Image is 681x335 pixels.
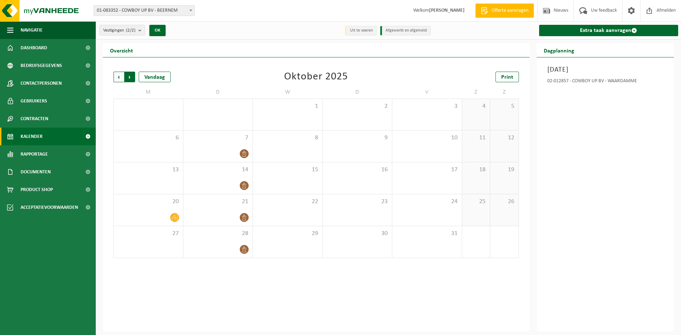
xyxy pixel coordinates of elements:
h3: [DATE] [547,65,664,75]
td: W [253,86,323,99]
h2: Dagplanning [537,43,581,57]
span: Acceptatievoorwaarden [21,199,78,216]
span: Rapportage [21,145,48,163]
span: Contracten [21,110,48,128]
span: 6 [117,134,179,142]
div: Vandaag [139,72,171,82]
span: 24 [396,198,458,206]
span: Volgende [124,72,135,82]
span: Dashboard [21,39,47,57]
td: V [392,86,462,99]
span: 01-083352 - COWBOY UP BV - BEERNEM [94,6,194,16]
span: Print [501,74,513,80]
a: Offerte aanvragen [475,4,534,18]
td: M [113,86,183,99]
span: 21 [187,198,249,206]
td: Z [462,86,491,99]
a: Extra taak aanvragen [539,25,679,36]
span: 15 [256,166,319,174]
span: 10 [396,134,458,142]
span: 31 [396,230,458,238]
span: 1 [256,102,319,110]
button: OK [149,25,166,36]
span: Vorige [113,72,124,82]
span: 19 [494,166,515,174]
h2: Overzicht [103,43,140,57]
span: 11 [466,134,487,142]
span: Bedrijfsgegevens [21,57,62,74]
span: Documenten [21,163,51,181]
span: Vestigingen [103,25,135,36]
td: Z [490,86,519,99]
span: 30 [326,230,389,238]
span: 9 [326,134,389,142]
div: Oktober 2025 [284,72,348,82]
span: 23 [326,198,389,206]
strong: [PERSON_NAME] [429,8,465,13]
count: (2/2) [126,28,135,33]
td: D [183,86,253,99]
span: 25 [466,198,487,206]
span: 12 [494,134,515,142]
span: 3 [396,102,458,110]
span: 29 [256,230,319,238]
span: 18 [466,166,487,174]
span: 4 [466,102,487,110]
span: Navigatie [21,21,43,39]
span: 2 [326,102,389,110]
span: 14 [187,166,249,174]
li: Afgewerkt en afgemeld [380,26,431,35]
span: 27 [117,230,179,238]
span: 8 [256,134,319,142]
span: Product Shop [21,181,53,199]
li: Uit te voeren [345,26,377,35]
span: 7 [187,134,249,142]
span: Offerte aanvragen [490,7,530,14]
span: Gebruikers [21,92,47,110]
button: Vestigingen(2/2) [99,25,145,35]
span: Kalender [21,128,43,145]
div: 02-012857 - COWBOY UP BV - WAARDAMME [547,79,664,86]
a: Print [495,72,519,82]
span: 17 [396,166,458,174]
span: 28 [187,230,249,238]
td: D [323,86,393,99]
span: Contactpersonen [21,74,62,92]
span: 01-083352 - COWBOY UP BV - BEERNEM [94,5,195,16]
span: 20 [117,198,179,206]
span: 26 [494,198,515,206]
span: 16 [326,166,389,174]
span: 22 [256,198,319,206]
span: 5 [494,102,515,110]
span: 13 [117,166,179,174]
